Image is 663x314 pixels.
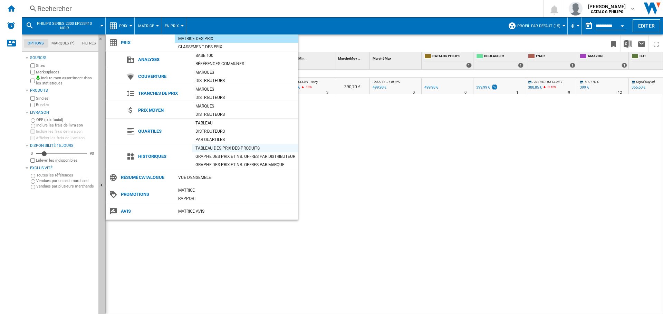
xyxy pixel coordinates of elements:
[175,208,298,215] div: Matrice AVIS
[175,35,298,42] div: Matrice des prix
[135,126,192,136] span: Quartiles
[135,152,192,161] span: Historiques
[117,38,175,48] span: Prix
[192,103,298,110] div: Marques
[175,174,298,181] div: Vue d'ensemble
[117,190,175,199] span: Promotions
[192,153,298,160] div: Graphe des prix et nb. offres par distributeur
[192,161,298,168] div: Graphe des prix et nb. offres par marque
[192,120,298,126] div: Tableau
[135,105,192,115] span: Prix moyen
[135,72,192,81] span: Couverture
[192,128,298,135] div: Distributeurs
[192,94,298,101] div: Distributeurs
[117,173,175,182] span: Résumé catalogue
[175,43,298,50] div: Classement des prix
[192,60,298,67] div: Références communes
[135,55,192,64] span: Analyses
[117,206,175,216] span: Avis
[192,77,298,84] div: Distributeurs
[192,111,298,118] div: Distributeurs
[135,89,192,98] span: Tranches de prix
[192,86,298,93] div: Marques
[192,145,298,152] div: Tableau des prix des produits
[192,136,298,143] div: Par quartiles
[192,69,298,76] div: Marques
[175,195,298,202] div: Rapport
[192,52,298,59] div: Base 100
[175,187,298,194] div: Matrice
